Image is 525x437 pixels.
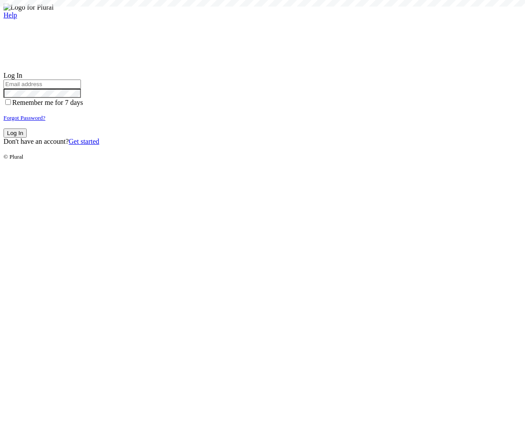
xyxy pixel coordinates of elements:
div: Don't have an account? [3,138,521,146]
small: © Plural [3,153,23,160]
a: Help [3,11,17,19]
img: Logo for Plural [3,3,54,11]
small: Forgot Password? [3,114,45,121]
a: Get started [69,138,99,145]
input: Remember me for 7 days [5,99,11,105]
input: Email address [3,80,81,89]
div: Log In [3,72,521,80]
button: Log In [3,128,27,138]
a: Forgot Password? [3,114,45,121]
span: Remember me for 7 days [12,99,83,106]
